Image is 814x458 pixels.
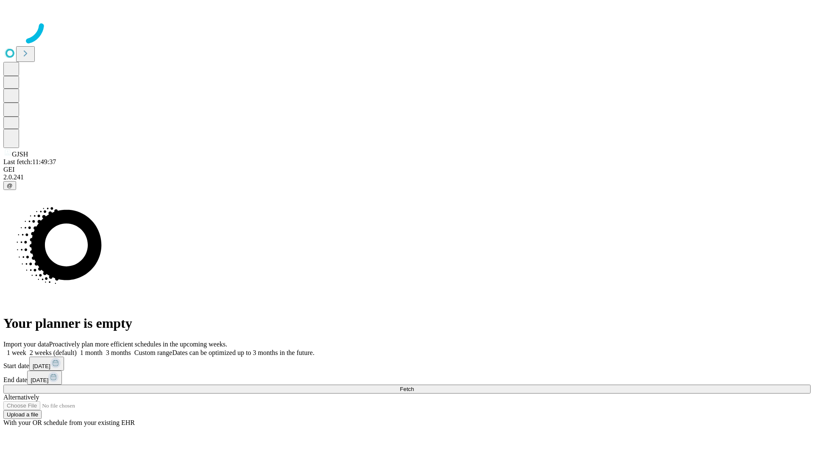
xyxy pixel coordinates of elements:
[27,371,62,385] button: [DATE]
[33,363,50,369] span: [DATE]
[3,410,42,419] button: Upload a file
[3,371,811,385] div: End date
[106,349,131,356] span: 3 months
[3,158,56,165] span: Last fetch: 11:49:37
[400,386,414,392] span: Fetch
[3,341,49,348] span: Import your data
[134,349,172,356] span: Custom range
[31,377,48,383] span: [DATE]
[3,357,811,371] div: Start date
[3,394,39,401] span: Alternatively
[3,385,811,394] button: Fetch
[12,151,28,158] span: GJSH
[49,341,227,348] span: Proactively plan more efficient schedules in the upcoming weeks.
[7,349,26,356] span: 1 week
[3,316,811,331] h1: Your planner is empty
[3,173,811,181] div: 2.0.241
[3,181,16,190] button: @
[30,349,77,356] span: 2 weeks (default)
[3,166,811,173] div: GEI
[80,349,103,356] span: 1 month
[3,419,135,426] span: With your OR schedule from your existing EHR
[172,349,314,356] span: Dates can be optimized up to 3 months in the future.
[29,357,64,371] button: [DATE]
[7,182,13,189] span: @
